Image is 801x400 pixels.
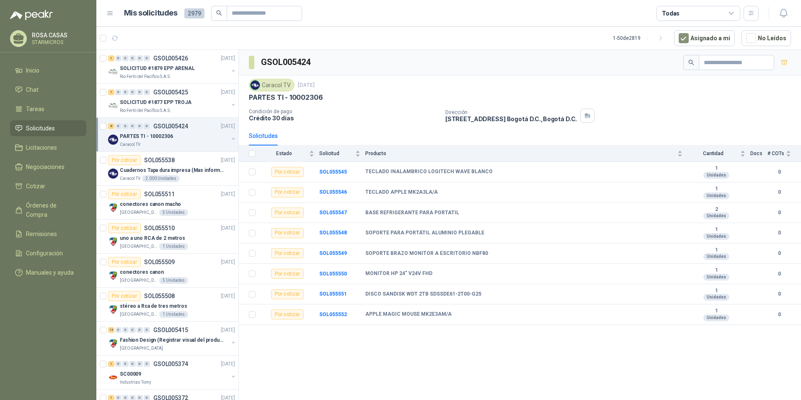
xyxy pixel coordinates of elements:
p: [STREET_ADDRESS] Bogotá D.C. , Bogotá D.C. [445,115,577,122]
span: Producto [365,151,676,156]
div: Solicitudes [249,131,278,140]
b: 0 [767,229,791,237]
div: 15 [108,327,114,333]
th: Solicitud [319,145,365,162]
b: 0 [767,249,791,257]
p: [GEOGRAPHIC_DATA] [120,345,163,352]
span: Licitaciones [26,143,57,152]
a: Por cotizarSOL055538[DATE] Company LogoCuadernos Tapa dura impresa (Mas informacion en el adjunto... [96,152,238,186]
a: SOL055547 [319,210,347,216]
p: GSOL005425 [153,89,188,95]
div: Unidades [703,172,729,179]
p: Industrias Tomy [120,379,151,386]
div: Unidades [703,213,729,219]
b: 0 [767,188,791,196]
div: 2.000 Unidades [142,175,180,182]
span: search [688,60,694,65]
div: 0 [137,89,143,95]
p: SOL055510 [144,225,175,231]
a: 1 0 0 0 0 0 GSOL005426[DATE] Company LogoSOLICITUD #1879 EPP ARENALRio Fertil del Pacífico S.A.S. [108,53,237,80]
img: Company Logo [108,135,118,145]
div: 0 [122,89,129,95]
img: Company Logo [108,101,118,111]
div: Unidades [703,253,729,260]
div: Por cotizar [271,208,304,218]
img: Company Logo [108,304,118,314]
div: 8 [108,123,114,129]
b: 1 [687,226,745,233]
b: SOL055548 [319,230,347,236]
div: Unidades [703,233,729,240]
p: [DATE] [298,81,315,89]
a: 1 0 0 0 0 0 GSOL005374[DATE] Company LogoSC00009Industrias Tomy [108,359,237,386]
div: 0 [144,89,150,95]
th: Producto [365,145,687,162]
p: [DATE] [221,292,235,300]
p: Cuadernos Tapa dura impresa (Mas informacion en el adjunto) [120,166,224,174]
div: 0 [129,55,136,61]
p: SOL055538 [144,157,175,163]
a: Por cotizarSOL055511[DATE] Company Logoconectores canon macho[GEOGRAPHIC_DATA]5 Unidades [96,186,238,220]
a: SOL055551 [319,291,347,297]
p: [GEOGRAPHIC_DATA] [120,311,158,318]
p: [GEOGRAPHIC_DATA] [120,209,158,216]
img: Company Logo [108,236,118,247]
div: 1 Unidades [159,243,188,250]
div: 1 [108,361,114,367]
b: 1 [687,186,745,192]
div: 1 [108,89,114,95]
img: Company Logo [108,203,118,213]
p: ROSA CASAS [32,32,84,38]
p: SOLICITUD #1877 EPP TROJA [120,99,191,106]
div: Por cotizar [108,155,141,165]
a: SOL055550 [319,271,347,277]
b: SOL055546 [319,189,347,195]
div: 0 [115,55,121,61]
p: [DATE] [221,122,235,130]
b: 1 [687,267,745,274]
div: 0 [122,361,129,367]
b: 1 [687,247,745,254]
p: Condición de pago [249,109,439,114]
div: 1 [108,55,114,61]
p: SOL055508 [144,293,175,299]
div: Por cotizar [271,248,304,258]
div: Unidades [703,314,729,321]
img: Company Logo [108,169,118,179]
p: [DATE] [221,360,235,368]
div: 0 [122,327,129,333]
p: Rio Fertil del Pacífico S.A.S. [120,107,171,114]
div: Por cotizar [271,289,304,299]
p: uno a uno RCA de 2 metros [120,234,185,242]
span: Chat [26,85,39,94]
a: Licitaciones [10,140,86,156]
p: STARMICROS [32,40,84,45]
p: Rio Fertil del Pacífico S.A.S. [120,73,171,80]
button: No Leídos [742,30,791,46]
a: 15 0 0 0 0 0 GSOL005415[DATE] Company LogoFashion Design (Registrar visual del producto)[GEOGRAPH... [108,325,237,352]
b: SOL055549 [319,250,347,256]
span: Configuración [26,249,63,258]
a: Chat [10,82,86,98]
a: 1 0 0 0 0 0 GSOL005425[DATE] Company LogoSOLICITUD #1877 EPP TROJARio Fertil del Pacífico S.A.S. [108,87,237,114]
a: Solicitudes [10,120,86,136]
a: Órdenes de Compra [10,197,86,223]
b: 0 [767,290,791,298]
div: 0 [144,361,150,367]
a: Cotizar [10,178,86,194]
b: BASE REFRIGERANTE PARA PORTATIL [365,210,459,216]
div: 0 [122,55,129,61]
span: Cotizar [26,182,45,191]
div: Por cotizar [271,269,304,279]
a: Negociaciones [10,159,86,175]
p: [DATE] [221,190,235,198]
div: 0 [115,361,121,367]
b: SOPORTE BRAZO MONITOR A ESCRITORIO NBF80 [365,250,488,257]
div: 0 [129,327,136,333]
p: GSOL005426 [153,55,188,61]
b: TECLADO INALAMBRICO LOGITECH WAVE BLANCO [365,169,493,175]
b: 0 [767,270,791,278]
img: Company Logo [108,270,118,281]
a: Manuales y ayuda [10,265,86,281]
